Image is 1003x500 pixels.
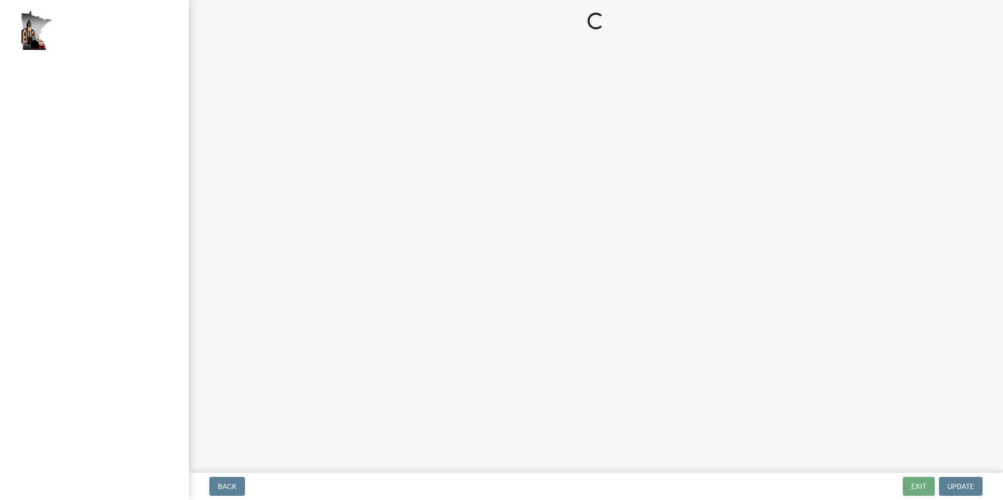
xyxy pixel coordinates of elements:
[209,477,245,496] button: Back
[21,11,52,50] img: Houston County, Minnesota
[903,477,935,496] button: Exit
[939,477,983,496] button: Update
[218,482,237,491] span: Back
[947,482,974,491] span: Update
